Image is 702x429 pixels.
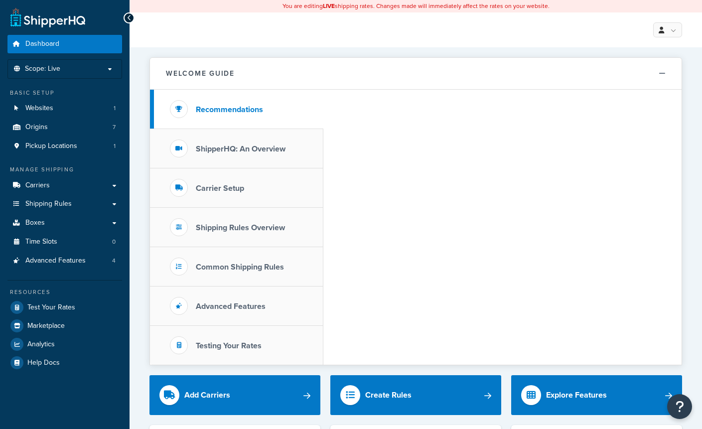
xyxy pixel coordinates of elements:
span: Shipping Rules [25,200,72,208]
h3: Carrier Setup [196,184,244,193]
span: 1 [114,142,116,150]
span: 7 [113,123,116,132]
a: Add Carriers [149,375,320,415]
h3: Common Shipping Rules [196,263,284,272]
a: Dashboard [7,35,122,53]
h3: Advanced Features [196,302,266,311]
div: Resources [7,288,122,296]
span: Websites [25,104,53,113]
li: Pickup Locations [7,137,122,155]
h3: Shipping Rules Overview [196,223,285,232]
span: 1 [114,104,116,113]
span: Scope: Live [25,65,60,73]
span: 0 [112,238,116,246]
li: Origins [7,118,122,137]
li: Advanced Features [7,252,122,270]
a: Pickup Locations1 [7,137,122,155]
div: Explore Features [546,388,607,402]
span: Dashboard [25,40,59,48]
span: Pickup Locations [25,142,77,150]
span: Carriers [25,181,50,190]
b: LIVE [323,1,335,10]
a: Create Rules [330,375,501,415]
a: Advanced Features4 [7,252,122,270]
li: Time Slots [7,233,122,251]
li: Websites [7,99,122,118]
button: Welcome Guide [150,58,682,90]
a: Marketplace [7,317,122,335]
span: Origins [25,123,48,132]
div: Manage Shipping [7,165,122,174]
a: Test Your Rates [7,298,122,316]
span: Marketplace [27,322,65,330]
h3: ShipperHQ: An Overview [196,144,285,153]
span: Time Slots [25,238,57,246]
a: Help Docs [7,354,122,372]
div: Add Carriers [184,388,230,402]
span: Boxes [25,219,45,227]
h3: Recommendations [196,105,263,114]
span: Test Your Rates [27,303,75,312]
a: Websites1 [7,99,122,118]
span: Analytics [27,340,55,349]
a: Shipping Rules [7,195,122,213]
span: Advanced Features [25,257,86,265]
a: Origins7 [7,118,122,137]
span: Help Docs [27,359,60,367]
div: Create Rules [365,388,412,402]
a: Analytics [7,335,122,353]
a: Time Slots0 [7,233,122,251]
span: 4 [112,257,116,265]
button: Open Resource Center [667,394,692,419]
h3: Testing Your Rates [196,341,262,350]
h2: Welcome Guide [166,70,235,77]
a: Explore Features [511,375,682,415]
div: Basic Setup [7,89,122,97]
a: Boxes [7,214,122,232]
a: Carriers [7,176,122,195]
